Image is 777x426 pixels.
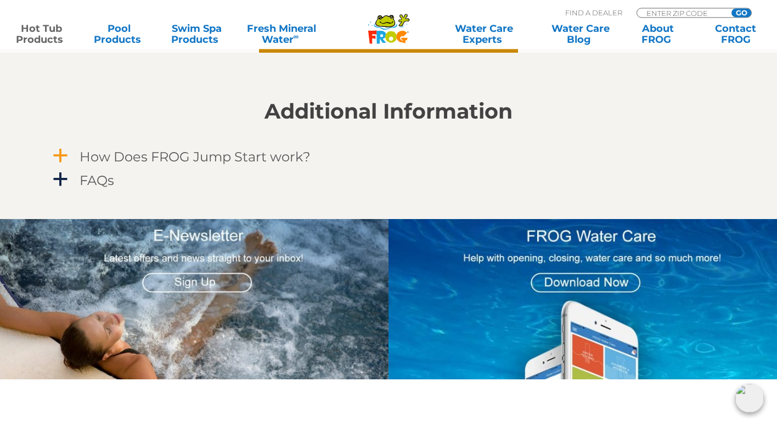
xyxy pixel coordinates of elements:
a: AboutFROG [628,24,688,46]
span: a [52,172,69,188]
span: a [52,148,69,165]
a: PoolProducts [89,24,149,46]
h4: FAQs [80,173,114,188]
h2: Additional Information [51,100,726,124]
a: Water CareExperts [435,24,533,46]
a: Hot TubProducts [11,24,71,46]
h4: How Does FROG Jump Start work? [80,150,311,165]
img: App Graphic [388,220,777,380]
sup: ∞ [294,32,299,41]
a: a How Does FROG Jump Start work? [51,147,726,167]
p: Find A Dealer [565,8,622,18]
a: Fresh MineralWater∞ [244,24,320,46]
input: GO [731,9,751,18]
img: openIcon [735,384,764,413]
a: a FAQs [51,171,726,191]
a: Swim SpaProducts [166,24,227,46]
a: ContactFROG [706,24,766,46]
input: Zip Code Form [645,9,719,18]
a: Water CareBlog [550,24,611,46]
